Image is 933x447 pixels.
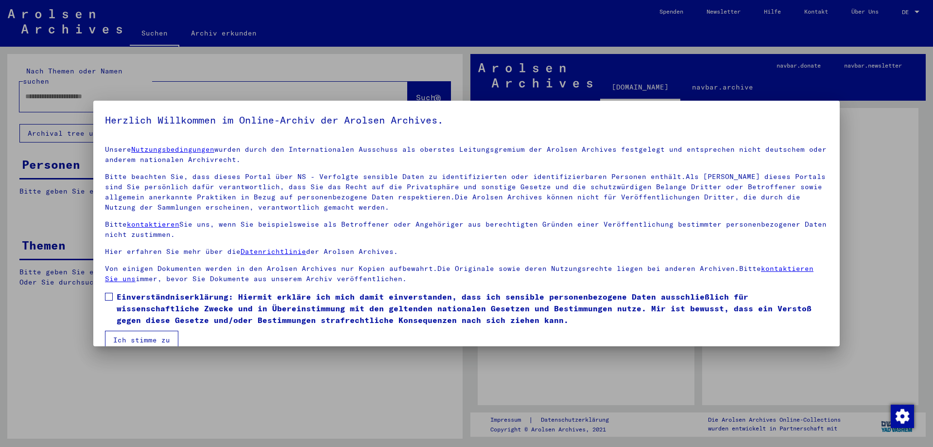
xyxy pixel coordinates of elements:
[105,219,828,240] p: Bitte Sie uns, wenn Sie beispielsweise als Betroffener oder Angehöriger aus berechtigten Gründen ...
[105,144,828,165] p: Unsere wurden durch den Internationalen Ausschuss als oberstes Leitungsgremium der Arolsen Archiv...
[105,112,828,128] h5: Herzlich Willkommen im Online-Archiv der Arolsen Archives.
[105,331,178,349] button: Ich stimme zu
[241,247,306,256] a: Datenrichtlinie
[105,264,813,283] a: kontaktieren Sie uns
[891,405,914,428] img: Zustimmung ändern
[131,145,214,154] a: Nutzungsbedingungen
[105,172,828,213] p: Bitte beachten Sie, dass dieses Portal über NS - Verfolgte sensible Daten zu identifizierten oder...
[127,220,179,229] a: kontaktieren
[105,264,828,284] p: Von einigen Dokumenten werden in den Arolsen Archives nur Kopien aufbewahrt.Die Originale sowie d...
[105,247,828,257] p: Hier erfahren Sie mehr über die der Arolsen Archives.
[117,291,828,326] span: Einverständniserklärung: Hiermit erkläre ich mich damit einverstanden, dass ich sensible personen...
[890,404,914,428] div: Zustimmung ändern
